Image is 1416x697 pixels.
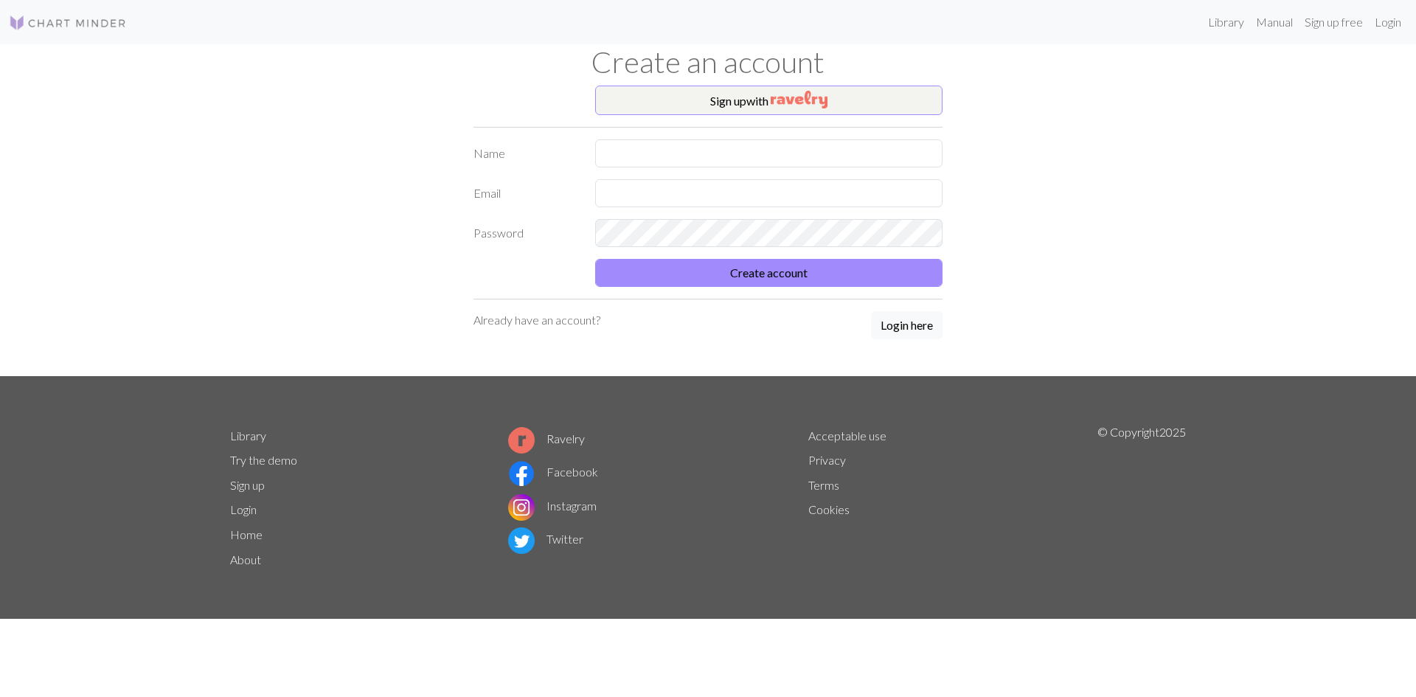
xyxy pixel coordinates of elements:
a: Library [230,429,266,443]
p: Already have an account? [473,311,600,329]
a: Manual [1250,7,1299,37]
label: Email [465,179,586,207]
a: Twitter [508,532,583,546]
button: Login here [871,311,943,339]
button: Sign upwith [595,86,943,115]
a: Login [230,502,257,516]
a: Try the demo [230,453,297,467]
a: Login here [871,311,943,341]
p: © Copyright 2025 [1097,423,1186,572]
a: Acceptable use [808,429,886,443]
h1: Create an account [221,44,1195,80]
img: Facebook logo [508,460,535,487]
img: Ravelry [771,91,827,108]
img: Instagram logo [508,494,535,521]
button: Create account [595,259,943,287]
a: Sign up free [1299,7,1369,37]
a: Instagram [508,499,597,513]
label: Password [465,219,586,247]
a: Privacy [808,453,846,467]
a: Terms [808,478,839,492]
a: Home [230,527,263,541]
a: Library [1202,7,1250,37]
img: Logo [9,14,127,32]
a: Facebook [508,465,598,479]
img: Twitter logo [508,527,535,554]
a: Cookies [808,502,850,516]
img: Ravelry logo [508,427,535,454]
a: Login [1369,7,1407,37]
a: Ravelry [508,431,585,445]
label: Name [465,139,586,167]
a: About [230,552,261,566]
a: Sign up [230,478,265,492]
